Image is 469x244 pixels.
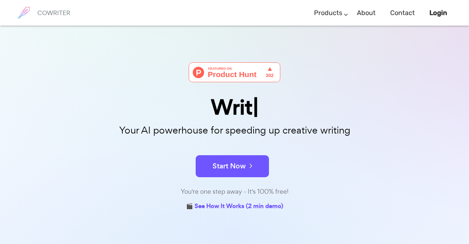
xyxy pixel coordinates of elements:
a: Login [429,2,447,24]
button: Start Now [196,155,269,177]
a: 🎬 See How It Works (2 min demo) [186,201,283,212]
a: About [357,2,376,24]
img: Cowriter - Your AI buddy for speeding up creative writing | Product Hunt [189,62,280,82]
div: You're one step away - It's 100% free! [51,186,418,197]
h6: COWRITER [37,10,70,16]
b: Login [429,9,447,17]
a: Products [314,2,342,24]
a: Contact [390,2,415,24]
img: brand logo [15,4,33,22]
div: Writ [51,97,418,118]
p: Your AI powerhouse for speeding up creative writing [51,123,418,138]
